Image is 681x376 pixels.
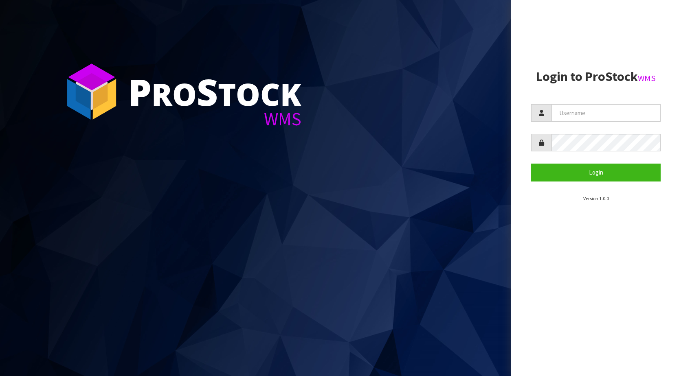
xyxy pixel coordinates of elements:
[128,67,152,116] span: P
[531,164,661,181] button: Login
[638,73,656,83] small: WMS
[583,195,609,201] small: Version 1.0.0
[531,70,661,84] h2: Login to ProStock
[551,104,661,122] input: Username
[61,61,122,122] img: ProStock Cube
[197,67,218,116] span: S
[128,73,301,110] div: ro tock
[128,110,301,128] div: WMS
